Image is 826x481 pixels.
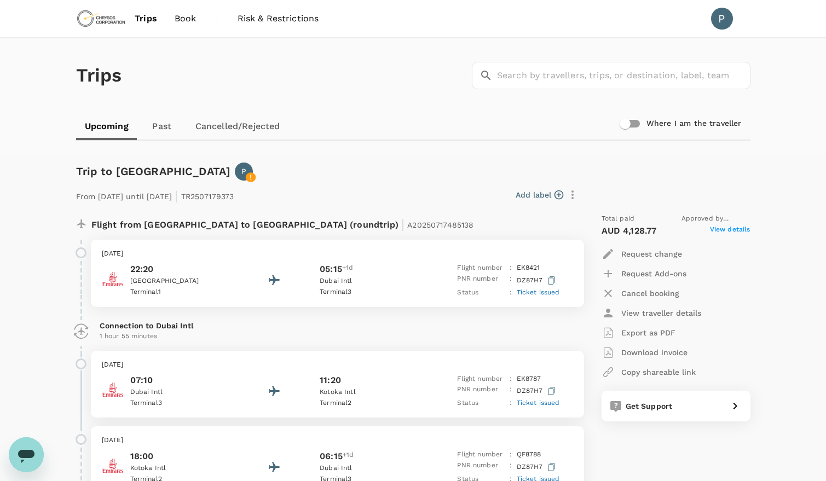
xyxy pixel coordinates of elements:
span: Get Support [626,402,673,410]
p: EK 8787 [517,374,541,385]
p: View traveller details [621,308,701,318]
span: Ticket issued [517,399,560,407]
button: Request change [602,244,682,264]
button: Download invoice [602,343,688,362]
iframe: Button to launch messaging window [9,437,44,472]
span: Ticket issued [517,288,560,296]
p: PNR number [457,274,505,287]
p: Terminal 2 [320,398,418,409]
p: : [510,374,512,385]
p: Status [457,398,505,409]
p: : [510,287,512,298]
p: 1 hour 55 minutes [100,331,575,342]
p: Dubai Intl [320,463,418,474]
button: Export as PDF [602,323,675,343]
p: : [510,460,512,474]
h1: Trips [76,38,122,113]
button: View traveller details [602,303,701,323]
p: [DATE] [102,248,573,259]
p: : [510,384,512,398]
p: Cancel booking [621,288,679,299]
p: QF 8788 [517,449,541,460]
a: Past [137,113,187,140]
span: Total paid [602,213,635,224]
p: 18:00 [130,450,229,463]
p: 22:20 [130,263,229,276]
img: Emirates [102,455,124,477]
span: | [175,188,178,204]
p: Kotoka Intl [130,463,229,474]
span: Approved by [681,213,750,224]
button: Cancel booking [602,283,679,303]
a: Upcoming [76,113,137,140]
p: : [510,263,512,274]
span: +1d [342,263,353,276]
p: Download invoice [621,347,688,358]
p: : [510,449,512,460]
p: Flight number [457,449,505,460]
p: Status [457,287,505,298]
button: Copy shareable link [602,362,696,382]
p: Copy shareable link [621,367,696,378]
div: P [711,8,733,30]
p: 06:15 [320,450,343,463]
span: Risk & Restrictions [238,12,319,25]
p: [DATE] [102,360,573,370]
a: Cancelled/Rejected [187,113,289,140]
p: 05:15 [320,263,342,276]
span: | [401,217,405,232]
p: 11:20 [320,374,341,387]
p: Kotoka Intl [320,387,418,398]
p: Flight number [457,374,505,385]
p: : [510,274,512,287]
span: Book [175,12,197,25]
p: 07:10 [130,374,229,387]
p: Request change [621,248,682,259]
p: Dubai Intl [320,276,418,287]
span: View details [710,224,750,237]
p: : [510,398,512,409]
p: AUD 4,128.77 [602,224,657,237]
p: Dubai Intl [130,387,229,398]
p: PNR number [457,460,505,474]
span: Trips [135,12,157,25]
span: +1d [343,450,354,463]
button: Add label [516,189,563,200]
img: Emirates [102,379,124,401]
p: From [DATE] until [DATE] TR2507179373 [76,185,234,205]
p: DZ87H7 [517,274,558,287]
p: Request Add-ons [621,268,686,279]
p: Terminal 1 [130,287,229,298]
input: Search by travellers, trips, or destination, label, team [497,62,750,89]
h6: Trip to [GEOGRAPHIC_DATA] [76,163,231,180]
img: Chrysos Corporation [76,7,126,31]
p: Flight from [GEOGRAPHIC_DATA] to [GEOGRAPHIC_DATA] (roundtrip) [91,213,474,233]
p: Connection to Dubai Intl [100,320,575,331]
p: Terminal 3 [130,398,229,409]
p: Terminal 3 [320,287,418,298]
h6: Where I am the traveller [646,118,742,130]
p: PNR number [457,384,505,398]
p: Flight number [457,263,505,274]
p: P [241,166,246,177]
span: A20250717485138 [407,221,473,229]
p: DZ87H7 [517,460,558,474]
p: [DATE] [102,435,573,446]
p: [GEOGRAPHIC_DATA] [130,276,229,287]
p: EK 8421 [517,263,540,274]
button: Request Add-ons [602,264,686,283]
p: DZ87H7 [517,384,558,398]
img: Emirates [102,268,124,290]
p: Export as PDF [621,327,675,338]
